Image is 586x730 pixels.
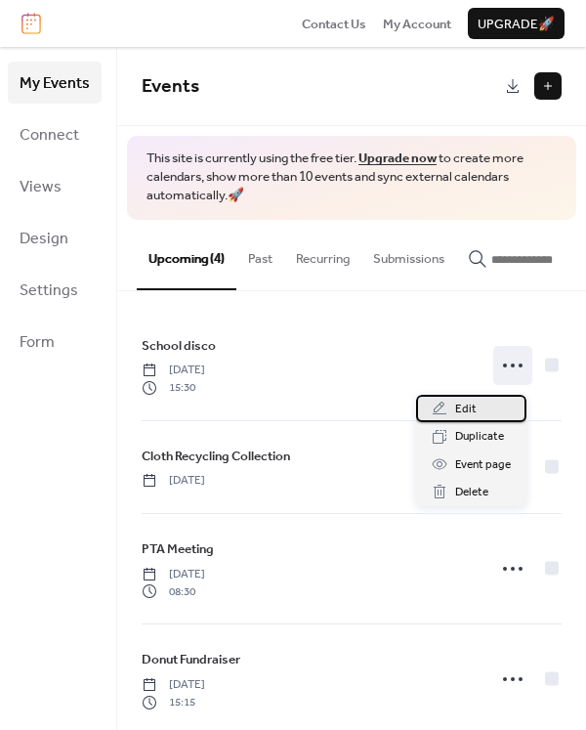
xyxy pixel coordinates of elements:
a: My Account [383,14,451,33]
a: Design [8,217,102,259]
button: Past [236,220,284,288]
a: Settings [8,269,102,311]
span: School disco [142,336,216,356]
a: Cloth Recycling Collection [142,446,290,467]
span: Events [142,68,199,105]
a: My Events [8,62,102,104]
span: Views [20,172,62,202]
span: My Events [20,68,90,99]
span: 15:15 [142,694,205,711]
span: [DATE] [142,566,205,583]
span: Edit [455,400,477,419]
img: logo [21,13,41,34]
span: Form [20,327,55,358]
span: PTA Meeting [142,539,214,559]
span: This site is currently using the free tier. to create more calendars, show more than 10 events an... [146,150,557,205]
span: Contact Us [302,15,366,34]
span: Cloth Recycling Collection [142,447,290,466]
a: Connect [8,113,102,155]
span: 15:30 [142,379,205,397]
a: Form [8,321,102,363]
span: Connect [20,120,79,150]
span: 08:30 [142,583,205,601]
span: [DATE] [142,362,205,379]
button: Submissions [361,220,456,288]
span: Design [20,224,68,254]
button: Recurring [284,220,361,288]
span: Event page [455,455,511,475]
button: Upgrade🚀 [468,8,565,39]
span: Delete [455,483,488,502]
span: My Account [383,15,451,34]
span: [DATE] [142,472,205,490]
span: Donut Fundraiser [142,650,240,669]
a: Contact Us [302,14,366,33]
span: Duplicate [455,427,504,447]
a: School disco [142,335,216,357]
a: Upgrade now [358,146,437,171]
span: [DATE] [142,676,205,694]
a: Donut Fundraiser [142,649,240,670]
a: Views [8,165,102,207]
button: Upcoming (4) [137,220,236,290]
a: PTA Meeting [142,538,214,560]
span: Upgrade 🚀 [478,15,555,34]
span: Settings [20,276,78,306]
